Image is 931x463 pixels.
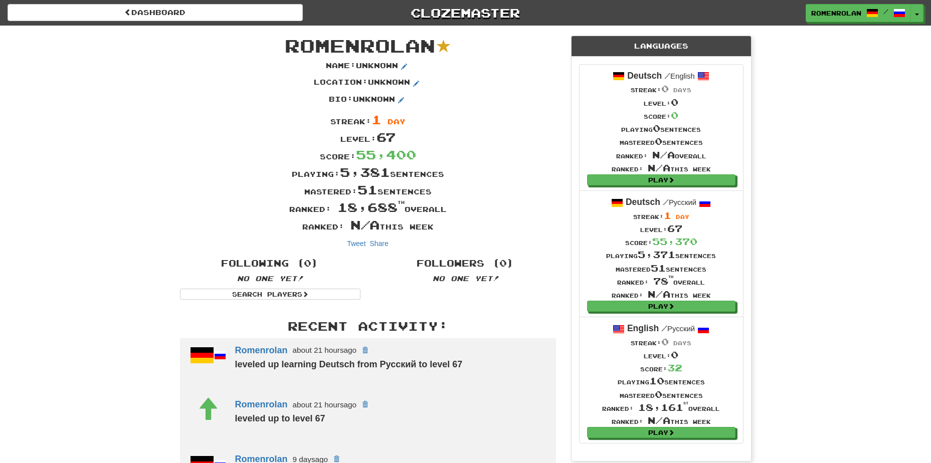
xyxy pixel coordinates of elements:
span: day [676,213,689,220]
div: Level: [172,128,564,146]
div: Playing: sentences [172,163,564,181]
div: Mastered: sentences [172,181,564,198]
div: Level: [612,96,711,109]
span: Romenrolan [285,35,435,56]
span: 55,370 [652,236,697,247]
span: / [663,197,669,206]
a: Search Players [180,289,360,300]
a: Share [369,240,388,248]
p: Name : Unknown [326,61,410,73]
h4: Followers (0) [376,259,556,269]
span: 0 [671,110,678,121]
span: / [883,8,888,15]
strong: Deutsch [627,71,662,81]
small: Русский [663,198,696,206]
div: Ranked: this week [602,414,720,427]
div: Playing sentences [606,248,716,261]
sup: st [683,401,688,405]
span: 0 [661,336,669,347]
div: Ranked: this week [606,288,716,301]
div: Ranked: overall [172,198,564,216]
span: 1 [371,112,382,127]
strong: leveled up learning Deutsch from Русский to level 67 [235,359,463,369]
h3: Recent Activity: [180,320,556,333]
a: Play [587,174,735,185]
div: Level: [606,222,716,235]
div: Playing sentences [602,374,720,387]
div: Ranked: this week [172,216,564,234]
a: Tweet [347,240,365,248]
span: 78 [653,276,673,287]
span: 5,371 [638,249,675,260]
strong: leveled up to level 67 [235,413,325,423]
div: Ranked: overall [606,275,716,288]
span: 18,161 [638,402,688,413]
a: Romenrolan / [806,4,911,22]
small: Русский [661,325,695,333]
span: N/A [648,289,670,300]
span: / [664,71,670,80]
small: English [664,72,695,80]
span: N/A [652,149,675,160]
a: Romenrolan [235,399,288,409]
span: 18,688 [337,199,405,214]
span: 55,400 [356,147,416,162]
div: Ranked: overall [612,148,711,161]
div: Streak: [612,82,711,95]
a: Play [587,301,735,312]
span: 5,381 [340,164,390,179]
a: Romenrolan [235,345,288,355]
span: 0 [671,349,678,360]
span: N/A [648,415,670,426]
div: Playing sentences [612,122,711,135]
span: 67 [377,129,396,144]
em: No one yet! [237,274,303,283]
em: No one yet! [433,274,499,283]
div: Streak: [606,209,716,222]
p: Location : Unknown [314,77,422,89]
span: 1 [664,210,671,221]
span: day [388,117,406,126]
div: Streak: [172,111,564,128]
div: Mastered sentences [606,262,716,275]
a: Clozemaster [318,4,613,22]
span: Romenrolan [811,9,861,18]
span: N/A [648,162,670,173]
div: Mastered sentences [602,388,720,401]
div: Score: [172,146,564,163]
sup: th [668,275,673,279]
span: 32 [667,362,682,373]
span: 0 [655,136,662,147]
span: 51 [651,263,666,274]
span: N/A [350,217,380,232]
span: 0 [661,83,669,94]
div: Score: [602,361,720,374]
span: 67 [667,223,682,234]
small: about 21 hours ago [293,346,357,354]
a: Dashboard [8,4,303,21]
sup: th [398,200,405,205]
small: about 21 hours ago [293,400,357,409]
span: 0 [653,123,660,134]
span: / [661,324,667,333]
strong: English [627,323,659,333]
div: Score: [606,235,716,248]
div: Mastered sentences [612,135,711,148]
span: 51 [357,182,378,197]
span: days [673,340,691,346]
p: Bio : Unknown [329,94,407,106]
div: Ranked: this week [612,161,711,174]
span: 10 [649,375,664,386]
div: Ranked: overall [602,401,720,414]
h4: Following (0) [180,259,360,269]
span: 0 [655,389,662,400]
span: days [673,87,691,93]
div: Score: [612,109,711,122]
div: Languages [572,36,751,57]
strong: Deutsch [626,197,660,207]
div: Streak: [602,335,720,348]
a: Play [587,427,735,438]
div: Level: [602,348,720,361]
span: 0 [671,97,678,108]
